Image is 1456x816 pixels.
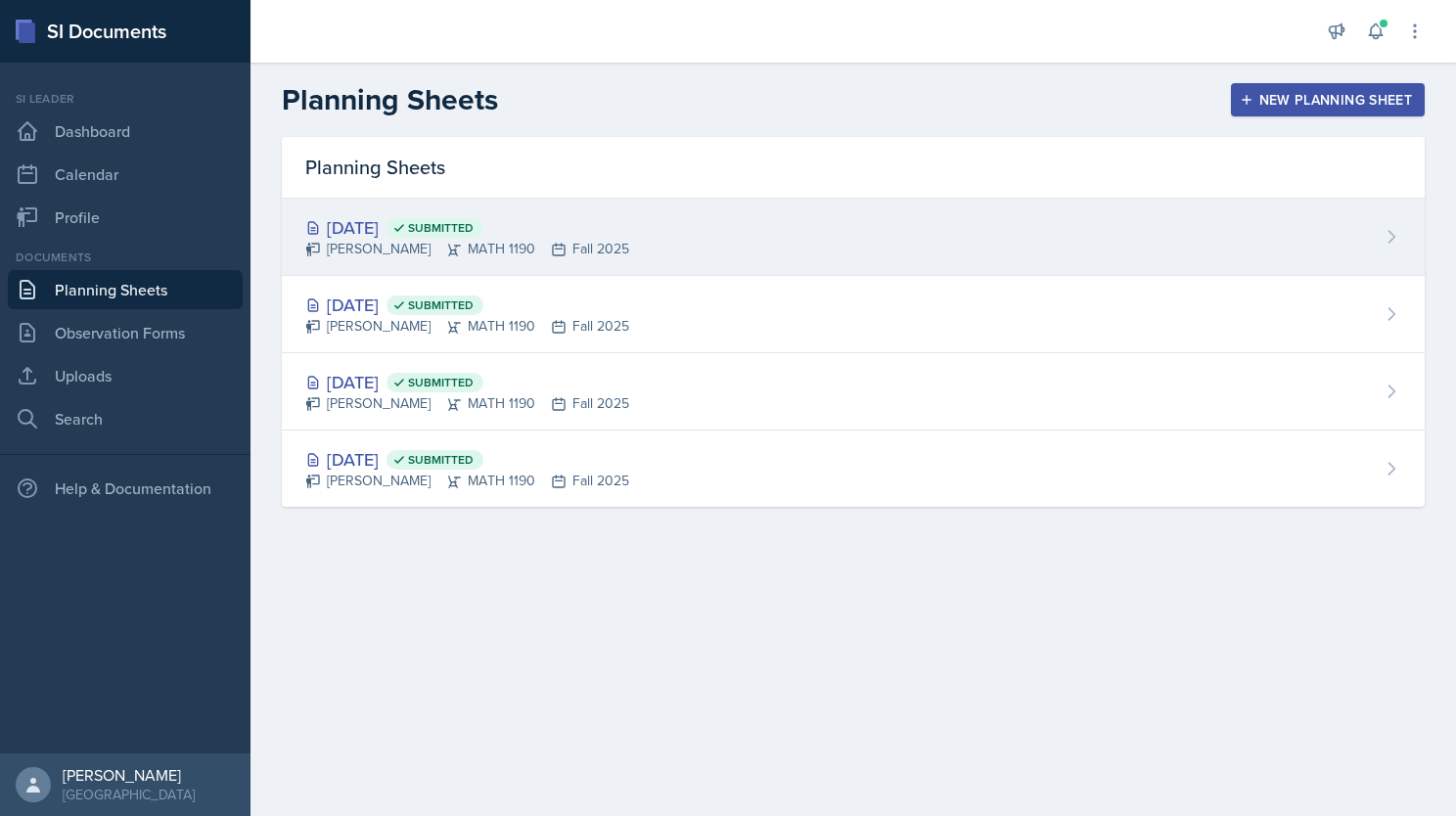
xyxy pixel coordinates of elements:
[8,356,243,395] a: Uploads
[8,155,243,194] a: Calendar
[305,446,629,473] div: [DATE]
[408,375,474,390] span: Submitted
[305,369,629,395] div: [DATE]
[282,431,1425,507] a: [DATE] Submitted [PERSON_NAME]MATH 1190Fall 2025
[8,112,243,151] a: Dashboard
[1244,92,1412,108] div: New Planning Sheet
[8,249,243,266] div: Documents
[408,220,474,236] span: Submitted
[305,393,629,414] div: [PERSON_NAME] MATH 1190 Fall 2025
[8,90,243,108] div: Si leader
[282,199,1425,276] a: [DATE] Submitted [PERSON_NAME]MATH 1190Fall 2025
[8,469,243,508] div: Help & Documentation
[8,399,243,438] a: Search
[282,82,498,117] h2: Planning Sheets
[63,785,195,804] div: [GEOGRAPHIC_DATA]
[8,198,243,237] a: Profile
[1231,83,1425,116] button: New Planning Sheet
[408,297,474,313] span: Submitted
[305,471,629,491] div: [PERSON_NAME] MATH 1190 Fall 2025
[305,239,629,259] div: [PERSON_NAME] MATH 1190 Fall 2025
[305,214,629,241] div: [DATE]
[282,276,1425,353] a: [DATE] Submitted [PERSON_NAME]MATH 1190Fall 2025
[282,137,1425,199] div: Planning Sheets
[408,452,474,468] span: Submitted
[63,765,195,785] div: [PERSON_NAME]
[305,316,629,337] div: [PERSON_NAME] MATH 1190 Fall 2025
[305,292,629,318] div: [DATE]
[8,270,243,309] a: Planning Sheets
[8,313,243,352] a: Observation Forms
[282,353,1425,431] a: [DATE] Submitted [PERSON_NAME]MATH 1190Fall 2025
